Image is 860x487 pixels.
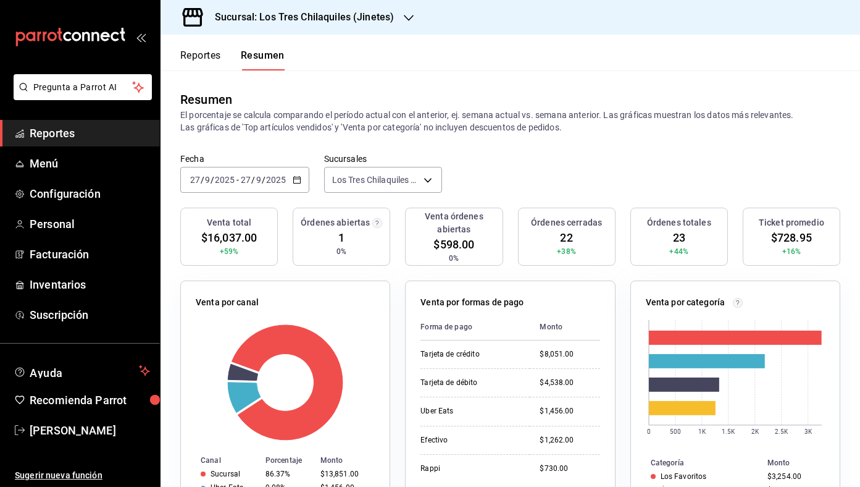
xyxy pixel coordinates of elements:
[301,216,370,229] h3: Órdenes abiertas
[420,464,520,474] div: Rappi
[647,428,651,435] text: 0
[180,109,840,133] p: El porcentaje se calcula comparando el período actual con el anterior, ej. semana actual vs. sema...
[236,175,239,185] span: -
[30,392,150,409] span: Recomienda Parrot
[782,246,801,257] span: +16%
[411,210,497,236] h3: Venta órdenes abiertas
[180,49,285,70] div: navigation tabs
[204,175,211,185] input: --
[205,10,394,25] h3: Sucursal: Los Tres Chilaquiles (Jinetes)
[320,470,370,478] div: $13,851.00
[214,175,235,185] input: ----
[420,378,520,388] div: Tarjeta de débito
[265,470,311,478] div: 86.37%
[804,428,812,435] text: 3K
[30,422,150,439] span: [PERSON_NAME]
[180,155,309,163] label: Fecha
[449,253,459,264] span: 0%
[332,174,419,186] span: Los Tres Chilaquiles (Jinetes)
[751,428,759,435] text: 2K
[557,246,576,257] span: +38%
[265,175,286,185] input: ----
[336,246,346,257] span: 0%
[540,435,599,446] div: $1,262.00
[136,32,146,42] button: open_drawer_menu
[420,296,524,309] p: Venta por formas de pago
[33,81,133,94] span: Pregunta a Parrot AI
[762,456,840,470] th: Monto
[771,229,812,246] span: $728.95
[30,216,150,232] span: Personal
[30,307,150,323] span: Suscripción
[9,90,152,103] a: Pregunta a Parrot AI
[251,175,255,185] span: /
[315,454,390,467] th: Monto
[190,175,201,185] input: --
[420,349,520,360] div: Tarjeta de crédito
[420,406,520,417] div: Uber Eats
[669,246,688,257] span: +44%
[196,296,259,309] p: Venta por canal
[30,276,150,293] span: Inventarios
[240,175,251,185] input: --
[433,236,474,253] span: $598.00
[775,428,788,435] text: 2.5K
[661,472,707,481] div: Los Favoritos
[180,90,232,109] div: Resumen
[669,428,680,435] text: 500
[201,175,204,185] span: /
[220,246,239,257] span: +59%
[30,125,150,142] span: Reportes
[262,175,265,185] span: /
[540,464,599,474] div: $730.00
[540,378,599,388] div: $4,538.00
[767,472,820,481] div: $3,254.00
[211,470,240,478] div: Sucursal
[30,155,150,172] span: Menú
[530,314,599,341] th: Monto
[15,469,150,482] span: Sugerir nueva función
[647,216,711,229] h3: Órdenes totales
[531,216,602,229] h3: Órdenes cerradas
[241,49,285,70] button: Resumen
[698,428,706,435] text: 1K
[256,175,262,185] input: --
[211,175,214,185] span: /
[14,74,152,100] button: Pregunta a Parrot AI
[30,246,150,263] span: Facturación
[180,49,221,70] button: Reportes
[540,349,599,360] div: $8,051.00
[420,314,530,341] th: Forma de pago
[759,216,824,229] h3: Ticket promedio
[201,229,257,246] span: $16,037.00
[420,435,520,446] div: Efectivo
[261,454,315,467] th: Porcentaje
[673,229,685,246] span: 23
[338,229,344,246] span: 1
[181,454,261,467] th: Canal
[560,229,572,246] span: 22
[646,296,725,309] p: Venta por categoría
[540,406,599,417] div: $1,456.00
[207,216,251,229] h3: Venta total
[30,363,134,378] span: Ayuda
[324,155,442,163] label: Sucursales
[631,456,762,470] th: Categoría
[722,428,735,435] text: 1.5K
[30,185,150,202] span: Configuración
